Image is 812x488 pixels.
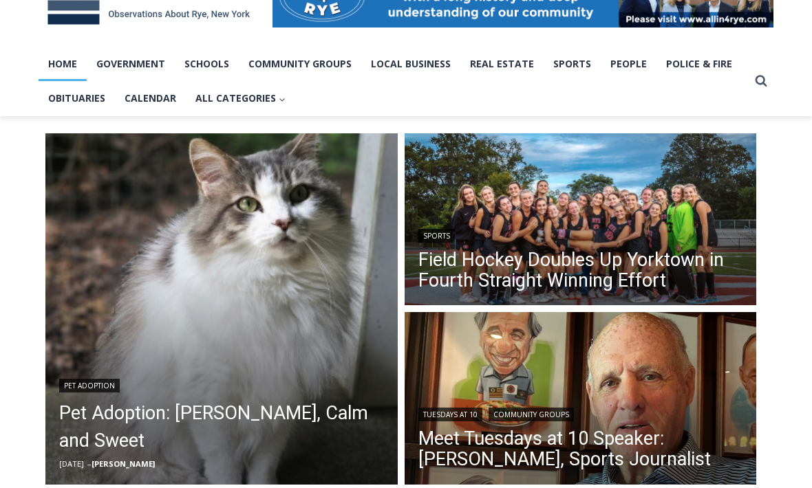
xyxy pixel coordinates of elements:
img: (PHOTO: The 2025 Rye Field Hockey team. Credit: Maureen Tsuchida.) [405,133,757,309]
a: Schools [175,47,239,81]
a: Sports [544,47,601,81]
a: Calendar [115,81,186,115]
a: Real Estate [460,47,544,81]
div: / [154,116,158,130]
a: Meet Tuesdays at 10 Speaker: [PERSON_NAME], Sports Journalist [418,428,743,469]
a: Community Groups [489,408,574,421]
a: Community Groups [239,47,361,81]
time: [DATE] [59,458,84,469]
a: Sports [418,229,455,243]
span: – [87,458,92,469]
a: [PERSON_NAME] Read Sanctuary Fall Fest: [DATE] [1,137,206,171]
a: Pet Adoption [59,379,120,392]
div: Birds of Prey: Falcon and hawk demos [145,41,199,113]
a: Field Hockey Doubles Up Yorktown in Fourth Straight Winning Effort [418,249,743,291]
a: People [601,47,656,81]
h4: [PERSON_NAME] Read Sanctuary Fall Fest: [DATE] [11,138,183,170]
a: Home [39,47,87,81]
a: [PERSON_NAME] [92,458,155,469]
a: Pet Adoption: [PERSON_NAME], Calm and Sweet [59,399,384,454]
span: Intern @ [DOMAIN_NAME] [360,137,638,168]
a: Local Business [361,47,460,81]
a: Government [87,47,175,81]
nav: Primary Navigation [39,47,749,116]
a: Read More Field Hockey Doubles Up Yorktown in Fourth Straight Winning Effort [405,133,757,309]
a: Read More Meet Tuesdays at 10 Speaker: Mark Mulvoy, Sports Journalist [405,312,757,488]
a: Intern @ [DOMAIN_NAME] [331,133,667,171]
img: [PHOTO: Mona. Contributed.] [45,133,398,485]
a: Police & Fire [656,47,742,81]
div: "[PERSON_NAME] and I covered the [DATE] Parade, which was a really eye opening experience as I ha... [348,1,650,133]
img: (PHOTO: Mark Mulvoy at the Burning Tree Club in Bethesda, Maryland. Contributed.) [405,312,757,488]
a: Read More Pet Adoption: Mona, Calm and Sweet [45,133,398,485]
div: | [418,405,743,421]
div: 6 [161,116,167,130]
button: View Search Form [749,69,773,93]
a: Tuesdays at 10 [418,408,482,421]
div: 2 [145,116,151,130]
a: Obituaries [39,81,115,115]
button: Child menu of All Categories [186,81,295,115]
